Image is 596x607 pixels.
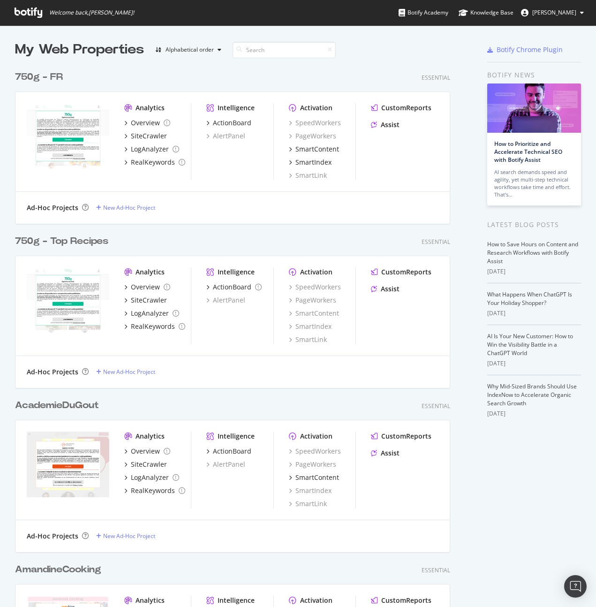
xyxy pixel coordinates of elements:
div: CustomReports [381,432,431,441]
a: 750g - FR [15,70,67,84]
a: RealKeywords [124,486,185,495]
div: CustomReports [381,596,431,605]
div: Overview [131,447,160,456]
div: Botify Chrome Plugin [497,45,563,54]
button: Alphabetical order [151,42,225,57]
a: RealKeywords [124,158,185,167]
a: Overview [124,447,170,456]
div: Essential [422,566,450,574]
div: RealKeywords [131,486,175,495]
div: Activation [300,103,332,113]
div: CustomReports [381,103,431,113]
div: Latest Blog Posts [487,220,581,230]
div: Overview [131,282,160,292]
div: [DATE] [487,410,581,418]
div: SmartContent [295,144,339,154]
a: RealKeywords [124,322,185,331]
a: LogAnalyzer [124,144,179,154]
div: AlertPanel [206,131,245,141]
div: Alphabetical order [166,47,214,53]
div: Intelligence [218,267,255,277]
div: CustomReports [381,267,431,277]
div: Essential [422,74,450,82]
input: Search [233,42,336,58]
a: Assist [371,120,400,129]
a: PageWorkers [289,460,336,469]
div: SmartIndex [289,486,332,495]
a: SpeedWorkers [289,118,341,128]
div: Analytics [136,596,165,605]
div: New Ad-Hoc Project [103,204,155,212]
div: Essential [422,402,450,410]
a: SmartIndex [289,158,332,167]
a: Why Mid-Sized Brands Should Use IndexNow to Accelerate Organic Search Growth [487,382,577,407]
button: [PERSON_NAME] [513,5,591,20]
div: Assist [381,120,400,129]
div: PageWorkers [289,131,336,141]
div: Ad-Hoc Projects [27,531,78,541]
div: SiteCrawler [131,296,167,305]
span: Mickaël DELTEIL [532,8,576,16]
a: LogAnalyzer [124,473,179,482]
div: AcademieDuGout [15,399,99,412]
div: New Ad-Hoc Project [103,532,155,540]
div: SiteCrawler [131,131,167,141]
div: AmandineCooking [15,563,101,577]
div: ActionBoard [213,447,251,456]
div: Assist [381,448,400,458]
a: LogAnalyzer [124,309,179,318]
a: AlertPanel [206,296,245,305]
a: Assist [371,284,400,294]
div: ActionBoard [213,282,251,292]
img: www.750g.com [27,103,109,169]
div: [DATE] [487,309,581,318]
div: AlertPanel [206,460,245,469]
a: AcademieDuGout [15,399,103,412]
a: How to Prioritize and Accelerate Technical SEO with Botify Assist [494,140,562,164]
a: What Happens When ChatGPT Is Your Holiday Shopper? [487,290,572,307]
a: ActionBoard [206,282,262,292]
a: ActionBoard [206,447,251,456]
a: SmartContent [289,473,339,482]
div: SpeedWorkers [289,447,341,456]
div: Activation [300,267,332,277]
div: SmartIndex [295,158,332,167]
a: SiteCrawler [124,296,167,305]
div: [DATE] [487,359,581,368]
a: Overview [124,118,170,128]
div: Analytics [136,267,165,277]
a: CustomReports [371,267,431,277]
div: SmartContent [295,473,339,482]
div: 750g - FR [15,70,63,84]
div: PageWorkers [289,296,336,305]
a: CustomReports [371,596,431,605]
div: Knowledge Base [459,8,513,17]
div: My Web Properties [15,40,144,59]
div: Intelligence [218,103,255,113]
a: CustomReports [371,432,431,441]
div: SmartContent [289,309,339,318]
div: SiteCrawler [131,460,167,469]
div: AI search demands speed and agility, yet multi-step technical workflows take time and effort. Tha... [494,168,574,198]
a: New Ad-Hoc Project [96,368,155,376]
a: SmartLink [289,499,327,508]
div: RealKeywords [131,322,175,331]
a: SmartIndex [289,322,332,331]
div: Open Intercom Messenger [564,575,587,598]
a: SiteCrawler [124,131,167,141]
a: Botify Chrome Plugin [487,45,563,54]
div: SmartLink [289,335,327,344]
img: How to Prioritize and Accelerate Technical SEO with Botify Assist [487,83,581,133]
div: Essential [422,238,450,246]
div: Botify Academy [399,8,448,17]
a: AmandineCooking [15,563,105,577]
a: New Ad-Hoc Project [96,204,155,212]
div: Activation [300,596,332,605]
div: Intelligence [218,596,255,605]
img: 750g-TopRecipes.com [27,267,109,333]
